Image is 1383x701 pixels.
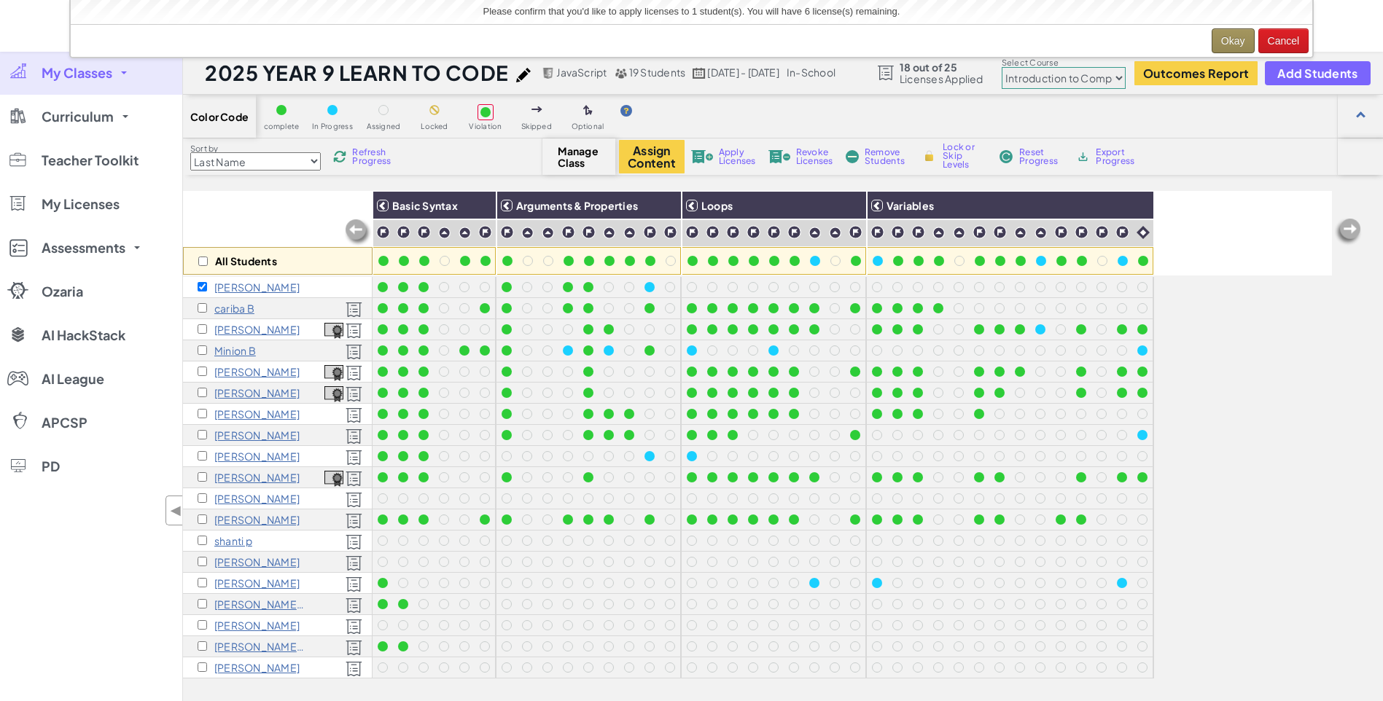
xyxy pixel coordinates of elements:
img: Licensed [346,513,362,529]
span: Add Students [1277,67,1357,79]
span: Assigned [367,122,401,130]
img: Licensed [346,555,362,571]
img: IconPracticeLevel.svg [603,227,615,239]
img: Licensed [346,365,362,381]
img: IconLock.svg [922,149,937,162]
img: IconChallengeLevel.svg [663,225,677,239]
img: Licensed [346,428,362,445]
img: IconChallengeLevel.svg [787,225,801,239]
button: Assign Content [619,140,685,173]
p: cariba B [214,302,254,314]
span: In Progress [312,122,353,130]
label: Sort by [190,143,321,154]
h1: 2025 YEAR 9 LEARN TO CODE [205,59,509,87]
img: IconChallengeLevel.svg [993,225,1007,239]
p: tristan j [214,514,300,525]
label: Select Course [1002,57,1126,68]
span: ◀ [170,500,182,521]
img: IconReload.svg [333,150,346,163]
p: Charlie W [214,662,300,673]
span: My Classes [42,66,112,79]
a: View Course Completion Certificate [324,469,343,485]
img: IconChallengeLevel.svg [726,225,740,239]
p: Lucas F [214,429,300,441]
span: Teacher Toolkit [42,154,139,167]
span: Arguments & Properties [516,199,638,212]
span: Licenses Applied [900,73,983,85]
img: IconPracticeLevel.svg [829,227,841,239]
img: Licensed [346,492,362,508]
img: IconChallengeLevel.svg [767,225,781,239]
img: IconChallengeLevel.svg [1115,225,1129,239]
p: Gideon A [214,281,300,293]
p: Asher T [214,598,305,610]
img: IconHint.svg [620,105,632,117]
img: IconChallengeLevel.svg [417,225,431,239]
img: IconPracticeLevel.svg [521,227,534,239]
span: Remove Students [865,148,908,165]
span: Basic Syntax [392,199,458,212]
img: IconChallengeLevel.svg [376,225,390,239]
img: IconChallengeLevel.svg [1095,225,1109,239]
img: IconOptionalLevel.svg [583,105,593,117]
img: IconChallengeLevel.svg [561,225,575,239]
img: IconChallengeLevel.svg [478,225,492,239]
span: [DATE] - [DATE] [707,66,779,79]
p: Max H [214,493,300,504]
img: Licensed [346,450,362,466]
img: IconIntro.svg [1137,226,1150,239]
span: Ozaria [42,285,83,298]
p: Ella v [214,619,300,631]
div: in-school [787,66,835,79]
p: Chris r [214,556,300,568]
button: Cancel [1258,28,1309,53]
span: Violation [469,122,502,130]
span: Export Progress [1096,148,1140,165]
span: My Licenses [42,197,120,211]
p: emily h [214,450,300,462]
span: Variables [887,199,934,212]
span: Curriculum [42,110,114,123]
p: Minion B [214,345,256,356]
img: Licensed [346,323,362,339]
img: certificate-icon.png [324,323,343,339]
button: Add Students [1265,61,1370,85]
img: IconRemoveStudents.svg [846,150,859,163]
img: IconChallengeLevel.svg [747,225,760,239]
p: Ashton H [214,471,300,483]
img: IconChallengeLevel.svg [582,225,596,239]
a: View Course Completion Certificate [324,384,343,401]
span: Manage Class [558,145,601,168]
img: IconChallengeLevel.svg [643,225,657,239]
span: Please confirm that you'd like to apply licenses to 1 student(s). You will have 6 license(s) rema... [483,6,900,17]
img: Licensed [346,576,362,592]
img: IconChallengeLevel.svg [1075,225,1088,239]
p: All Students [215,255,277,267]
img: iconPencil.svg [516,68,531,82]
img: MultipleUsers.png [615,68,628,79]
img: certificate-icon.png [324,365,343,381]
span: Revoke Licenses [796,148,833,165]
span: Color Code [190,111,249,122]
img: Licensed [346,619,362,635]
a: View Course Completion Certificate [324,363,343,380]
img: IconChallengeLevel.svg [706,225,720,239]
img: IconChallengeLevel.svg [397,225,410,239]
img: IconChallengeLevel.svg [911,225,925,239]
img: certificate-icon.png [324,471,343,487]
p: shanti p [214,535,252,547]
img: IconLicenseRevoke.svg [768,150,790,163]
img: Licensed [346,534,362,550]
span: Reset Progress [1019,148,1063,165]
img: IconArchive.svg [1076,150,1090,163]
img: javascript.png [542,68,555,79]
span: AI League [42,372,104,385]
span: Locked [421,122,448,130]
img: Licensed [346,598,362,614]
img: IconChallengeLevel.svg [1054,225,1068,239]
span: AI HackStack [42,329,125,342]
img: IconPracticeLevel.svg [1035,227,1047,239]
img: IconChallengeLevel.svg [973,225,986,239]
img: Licensed [346,661,362,677]
img: IconChallengeLevel.svg [891,225,905,239]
